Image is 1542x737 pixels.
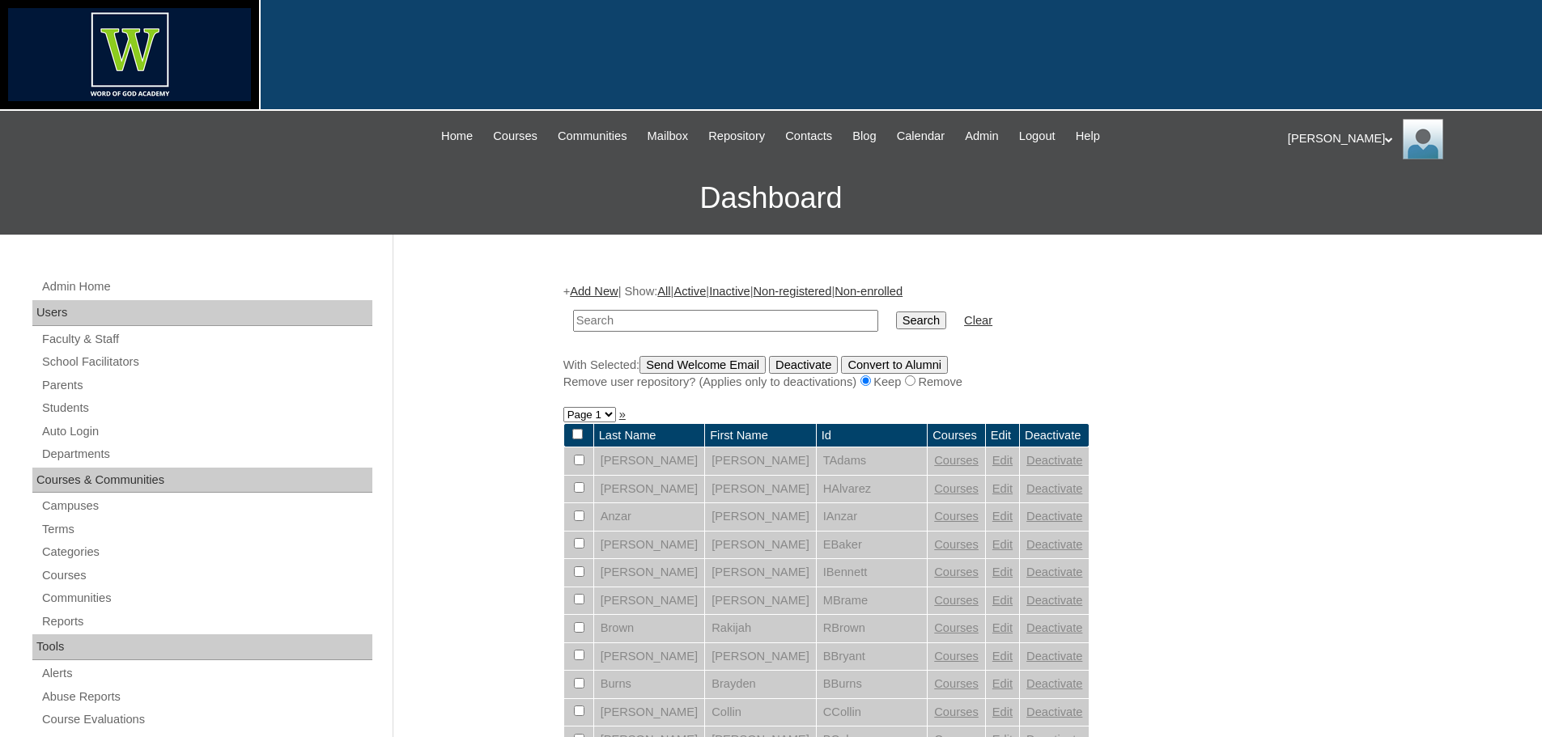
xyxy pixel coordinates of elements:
[639,127,697,146] a: Mailbox
[817,671,928,698] td: BBurns
[32,468,372,493] div: Courses & Communities
[992,650,1013,663] a: Edit
[1020,424,1089,447] td: Deactivate
[934,621,979,634] a: Courses
[934,538,979,551] a: Courses
[594,699,705,726] td: [PERSON_NAME]
[992,705,1013,718] a: Edit
[8,8,251,101] img: logo-white.png
[841,356,948,374] input: Convert to Alumni
[844,127,884,146] a: Blog
[817,532,928,559] td: EBaker
[40,565,372,586] a: Courses
[785,127,832,146] span: Contacts
[817,503,928,531] td: IAnzar
[40,542,372,562] a: Categories
[852,127,876,146] span: Blog
[594,503,705,531] td: Anzar
[40,687,372,707] a: Abuse Reports
[40,588,372,608] a: Communities
[753,285,831,298] a: Non-registered
[1026,594,1082,607] a: Deactivate
[817,699,928,726] td: CCollin
[817,559,928,587] td: IBennett
[705,503,816,531] td: [PERSON_NAME]
[594,643,705,671] td: [PERSON_NAME]
[705,532,816,559] td: [PERSON_NAME]
[934,565,979,578] a: Courses
[594,559,705,587] td: [PERSON_NAME]
[1026,621,1082,634] a: Deactivate
[558,127,627,146] span: Communities
[1288,119,1526,159] div: [PERSON_NAME]
[594,587,705,615] td: [PERSON_NAME]
[928,424,985,447] td: Courses
[769,356,838,374] input: Deactivate
[897,127,945,146] span: Calendar
[619,408,626,421] a: »
[1026,454,1082,467] a: Deactivate
[705,447,816,475] td: [PERSON_NAME]
[992,454,1013,467] a: Edit
[992,510,1013,523] a: Edit
[934,482,979,495] a: Courses
[1026,538,1082,551] a: Deactivate
[992,621,1013,634] a: Edit
[992,482,1013,495] a: Edit
[40,277,372,297] a: Admin Home
[657,285,670,298] a: All
[594,476,705,503] td: [PERSON_NAME]
[40,444,372,464] a: Departments
[705,615,816,642] td: Rakijah
[493,127,537,146] span: Courses
[40,398,372,418] a: Students
[550,127,635,146] a: Communities
[1026,565,1082,578] a: Deactivate
[1019,127,1056,146] span: Logout
[40,663,372,684] a: Alerts
[705,587,816,615] td: [PERSON_NAME]
[563,283,1365,390] div: + | Show: | | | |
[934,510,979,523] a: Courses
[992,565,1013,578] a: Edit
[40,421,372,442] a: Auto Login
[934,705,979,718] a: Courses
[934,454,979,467] a: Courses
[705,424,816,447] td: First Name
[441,127,473,146] span: Home
[40,496,372,516] a: Campuses
[777,127,840,146] a: Contacts
[705,671,816,698] td: Brayden
[965,127,999,146] span: Admin
[986,424,1019,447] td: Edit
[817,447,928,475] td: TAdams
[957,127,1007,146] a: Admin
[40,519,372,540] a: Terms
[709,285,750,298] a: Inactive
[817,476,928,503] td: HAlvarez
[1026,677,1082,690] a: Deactivate
[1403,119,1443,159] img: Cristy Stasny
[700,127,773,146] a: Repository
[563,374,1365,391] div: Remove user repository? (Applies only to deactivations) Keep Remove
[648,127,689,146] span: Mailbox
[1068,127,1108,146] a: Help
[32,300,372,326] div: Users
[992,538,1013,551] a: Edit
[992,594,1013,607] a: Edit
[934,677,979,690] a: Courses
[1076,127,1100,146] span: Help
[705,699,816,726] td: Collin
[705,643,816,671] td: [PERSON_NAME]
[485,127,546,146] a: Courses
[563,356,1365,391] div: With Selected:
[708,127,765,146] span: Repository
[40,329,372,349] a: Faculty & Staff
[817,643,928,671] td: BBryant
[896,311,946,329] input: Search
[705,476,816,503] td: [PERSON_NAME]
[705,559,816,587] td: [PERSON_NAME]
[1026,650,1082,663] a: Deactivate
[817,587,928,615] td: MBrame
[964,314,992,327] a: Clear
